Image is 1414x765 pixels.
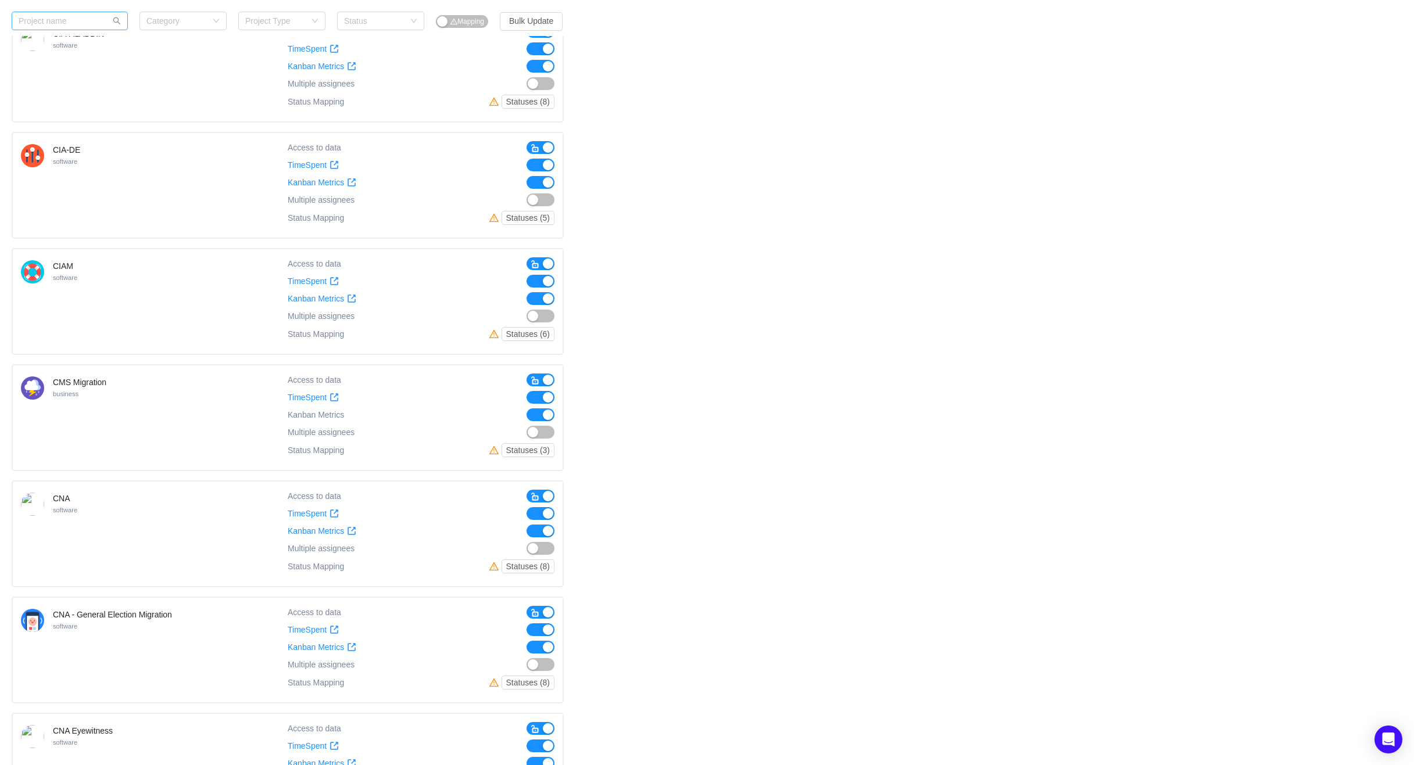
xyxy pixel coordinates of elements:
i: icon: search [113,17,121,25]
div: Status Mapping [288,211,344,225]
span: TimeSpent [288,160,327,170]
div: Access to data [288,606,341,619]
input: Project name [12,12,128,30]
small: business [53,390,78,397]
div: Status [344,15,404,27]
button: Statuses (6) [502,327,554,341]
a: TimeSpent [288,741,339,751]
div: Status Mapping [288,559,344,573]
span: Multiple assignees [288,544,355,554]
span: Multiple assignees [288,311,355,321]
small: software [53,739,77,746]
span: Multiple assignees [288,428,355,437]
span: Kanban Metrics [288,526,344,536]
div: Access to data [288,141,341,154]
button: Statuses (8) [502,95,554,109]
a: TimeSpent [288,393,339,403]
button: Statuses (5) [502,211,554,225]
span: TimeSpent [288,393,327,403]
div: Status Mapping [288,327,344,341]
img: 11448 [21,493,44,516]
img: 11429 [21,260,44,283]
small: software [53,158,77,165]
button: Bulk Update [500,12,563,31]
img: 11461 [21,725,44,748]
i: icon: warning [489,678,502,687]
div: Access to data [288,373,341,386]
a: TimeSpent [288,44,339,54]
div: Status Mapping [288,95,344,109]
span: TimeSpent [288,625,327,635]
i: icon: warning [489,213,502,222]
span: Multiple assignees [288,660,355,670]
i: icon: down [312,17,318,26]
h4: CNA Eyewitness [53,725,113,737]
div: Project Type [245,15,306,27]
span: Kanban Metrics [288,62,344,71]
img: 11428 [21,376,44,400]
i: icon: warning [489,562,502,571]
span: Multiple assignees [288,195,355,205]
i: icon: warning [489,446,502,455]
span: Kanban Metrics [288,642,344,652]
h4: CIAM [53,260,77,272]
a: TimeSpent [288,160,339,170]
a: Kanban Metrics [288,642,356,652]
img: 11545 [21,28,44,51]
h4: CIA-DE [53,144,80,156]
span: Kanban Metrics [288,410,344,419]
div: Category [146,15,207,27]
small: software [53,42,77,49]
h4: CNA [53,493,77,504]
small: software [53,623,77,630]
i: icon: down [410,17,417,26]
small: software [53,507,77,513]
a: TimeSpent [288,276,339,286]
button: Statuses (8) [502,676,554,689]
div: Open Intercom Messenger [1374,726,1402,753]
span: Mapping [450,17,484,26]
i: icon: warning [489,97,502,106]
button: Statuses (3) [502,443,554,457]
span: TimeSpent [288,741,327,751]
img: 11415 [21,609,44,632]
i: icon: down [213,17,220,26]
span: Kanban Metrics [288,294,344,304]
div: Access to data [288,257,341,270]
a: Kanban Metrics [288,526,356,536]
h4: CNA - General Election Migration [53,609,172,620]
span: Multiple assignees [288,79,355,89]
span: TimeSpent [288,44,327,54]
a: TimeSpent [288,509,339,519]
small: software [53,274,77,281]
div: Status Mapping [288,443,344,457]
div: Status Mapping [288,676,344,689]
button: Statuses (8) [502,559,554,573]
a: Kanban Metrics [288,294,356,304]
i: icon: warning [489,329,502,339]
img: 11426 [21,144,44,167]
i: icon: warning [450,18,457,25]
span: Kanban Metrics [288,178,344,188]
span: TimeSpent [288,509,327,519]
div: Access to data [288,490,341,502]
a: Kanban Metrics [288,62,356,71]
div: Access to data [288,722,341,735]
span: TimeSpent [288,276,327,286]
a: Kanban Metrics [288,178,356,188]
h4: CMS Migration [53,376,106,388]
a: TimeSpent [288,625,339,635]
